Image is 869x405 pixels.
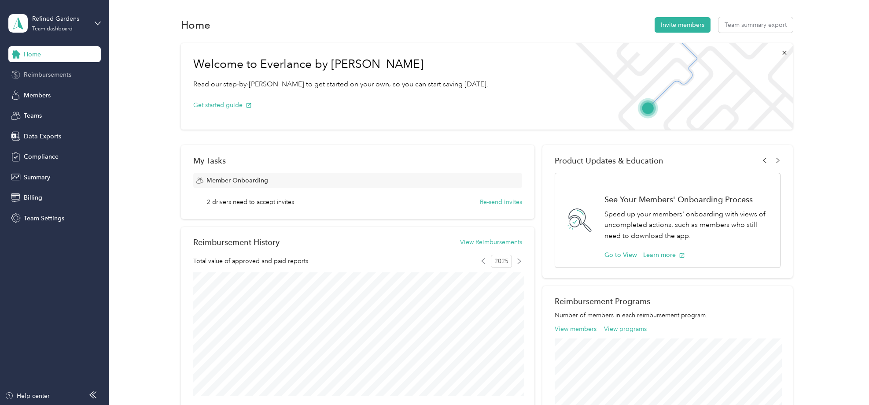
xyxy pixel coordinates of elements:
[32,14,87,23] div: Refined Gardens
[24,173,50,182] span: Summary
[604,324,647,334] button: View programs
[181,20,210,30] h1: Home
[193,256,308,266] span: Total value of approved and paid reports
[24,193,42,202] span: Billing
[604,209,771,242] p: Speed up your members' onboarding with views of uncompleted actions, such as members who still ne...
[206,176,268,185] span: Member Onboarding
[193,156,522,165] div: My Tasks
[193,238,280,247] h2: Reimbursement History
[207,197,294,207] span: 2 drivers need to accept invites
[555,297,781,306] h2: Reimbursement Programs
[604,195,771,204] h1: See Your Members' Onboarding Process
[24,152,59,161] span: Compliance
[491,255,512,268] span: 2025
[643,250,685,260] button: Learn more
[193,79,488,90] p: Read our step-by-[PERSON_NAME] to get started on your own, so you can start saving [DATE].
[604,250,637,260] button: Go to View
[24,91,51,100] span: Members
[193,57,488,71] h1: Welcome to Everlance by [PERSON_NAME]
[567,43,792,130] img: Welcome to everlance
[460,238,522,247] button: View Reimbursements
[480,197,522,207] button: Re-send invites
[718,17,793,33] button: Team summary export
[5,391,50,401] button: Help center
[24,111,42,120] span: Teams
[820,356,869,405] iframe: Everlance-gr Chat Button Frame
[555,156,663,165] span: Product Updates & Education
[32,26,73,32] div: Team dashboard
[193,100,252,110] button: Get started guide
[24,214,64,223] span: Team Settings
[24,50,41,59] span: Home
[555,324,597,334] button: View members
[24,132,61,141] span: Data Exports
[24,70,71,79] span: Reimbursements
[555,311,781,320] p: Number of members in each reimbursement program.
[655,17,711,33] button: Invite members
